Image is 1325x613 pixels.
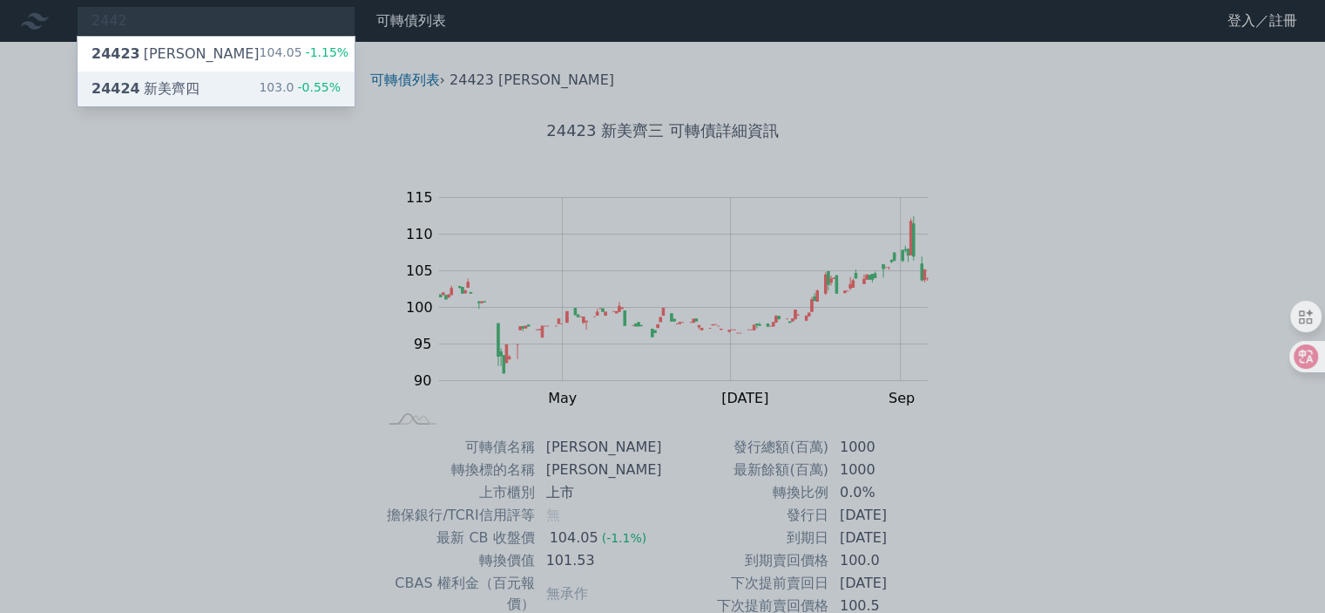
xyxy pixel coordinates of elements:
a: 24424新美齊四 103.0-0.55% [78,72,355,106]
span: -0.55% [294,80,341,94]
span: -1.15% [302,45,349,59]
div: 104.05 [260,44,349,65]
span: 24423 [91,45,140,62]
a: 24423[PERSON_NAME] 104.05-1.15% [78,37,355,72]
div: [PERSON_NAME] [91,44,260,65]
div: 103.0 [259,78,341,99]
div: 新美齊四 [91,78,199,99]
span: 24424 [91,80,140,97]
